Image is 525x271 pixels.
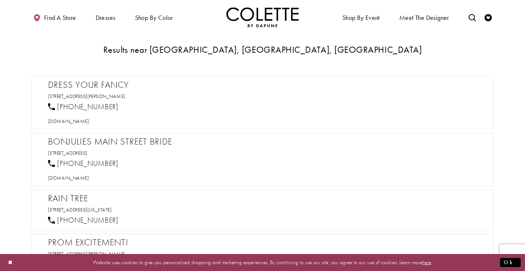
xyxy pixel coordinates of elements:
[467,7,478,27] a: Toggle search
[398,7,451,27] a: Meet the designer
[48,206,112,213] a: Opens in new tab
[48,118,89,124] span: [DOMAIN_NAME]
[48,175,89,181] span: [DOMAIN_NAME]
[48,79,484,90] h2: Dress Your Fancy
[94,7,117,27] span: Dresses
[57,215,118,225] span: [PHONE_NUMBER]
[135,14,173,21] span: Shop by color
[48,250,125,257] a: Opens in new tab
[340,7,382,27] span: Shop By Event
[133,7,175,27] span: Shop by color
[4,256,17,269] button: Close Dialog
[52,258,473,267] p: Website uses cookies to give you personalized shopping and marketing experiences. By continuing t...
[48,102,118,111] a: [PHONE_NUMBER]
[44,14,76,21] span: Find a store
[48,193,484,204] h2: Rain Tree
[48,118,89,124] a: Opens in new tab
[48,175,89,181] a: Opens in new tab
[48,237,484,248] h2: Prom Excitement!
[57,159,118,168] span: [PHONE_NUMBER]
[48,159,118,168] a: [PHONE_NUMBER]
[399,14,449,21] span: Meet the designer
[48,215,118,225] a: [PHONE_NUMBER]
[48,150,87,156] a: Opens in new tab
[483,7,494,27] a: Check Wishlist
[342,14,380,21] span: Shop By Event
[57,102,118,111] span: [PHONE_NUMBER]
[31,7,78,27] a: Find a store
[422,259,431,266] a: here
[226,7,299,27] a: Visit Home Page
[48,93,125,99] a: Opens in new tab
[96,14,116,21] span: Dresses
[48,136,484,147] h2: Bonjulies Main Street Bride
[226,7,299,27] img: Colette by Daphne
[500,258,521,267] button: Submit Dialog
[31,45,494,55] h3: Results near [GEOGRAPHIC_DATA], [GEOGRAPHIC_DATA], [GEOGRAPHIC_DATA]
